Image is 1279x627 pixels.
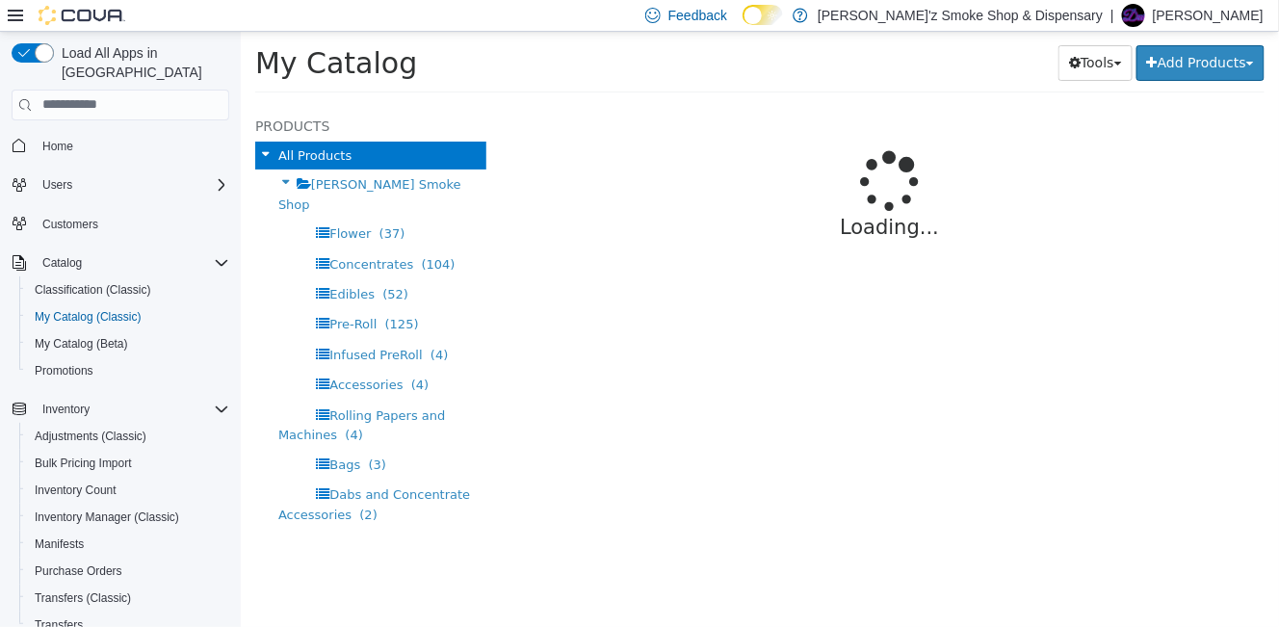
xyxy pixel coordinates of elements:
[89,255,134,270] span: Edibles
[35,363,93,379] span: Promotions
[35,456,132,471] span: Bulk Pricing Import
[128,426,145,440] span: (3)
[170,346,188,360] span: (4)
[38,145,221,179] span: [PERSON_NAME] Smoke Shop
[35,282,151,298] span: Classification (Classic)
[1153,4,1264,27] p: [PERSON_NAME]
[39,6,125,25] img: Cova
[27,533,229,556] span: Manifests
[4,132,237,160] button: Home
[142,255,168,270] span: (52)
[27,506,229,529] span: Inventory Manager (Classic)
[4,249,237,276] button: Catalog
[27,425,229,448] span: Adjustments (Classic)
[38,456,229,489] span: Dabs and Concentrate Accessories
[19,504,237,531] button: Inventory Manager (Classic)
[27,332,136,355] a: My Catalog (Beta)
[35,509,179,525] span: Inventory Manager (Classic)
[19,531,237,558] button: Manifests
[38,117,111,131] span: All Products
[4,171,237,198] button: Users
[35,134,229,158] span: Home
[38,377,204,410] span: Rolling Papers and Machines
[42,402,90,417] span: Inventory
[35,336,128,352] span: My Catalog (Beta)
[35,135,81,158] a: Home
[35,483,117,498] span: Inventory Count
[89,316,181,330] span: Infused PreRoll
[27,425,154,448] a: Adjustments (Classic)
[35,563,122,579] span: Purchase Orders
[14,83,246,106] h5: Products
[896,13,1024,49] button: Add Products
[42,217,98,232] span: Customers
[27,305,229,328] span: My Catalog (Classic)
[19,330,237,357] button: My Catalog (Beta)
[104,396,121,410] span: (4)
[668,6,727,25] span: Feedback
[818,4,1103,27] p: [PERSON_NAME]'z Smoke Shop & Dispensary
[743,5,783,25] input: Dark Mode
[35,173,80,196] button: Users
[19,276,237,303] button: Classification (Classic)
[54,43,229,82] span: Load All Apps in [GEOGRAPHIC_DATA]
[27,305,149,328] a: My Catalog (Classic)
[27,479,124,502] a: Inventory Count
[332,181,967,212] p: Loading...
[89,225,172,240] span: Concentrates
[35,251,229,274] span: Catalog
[35,212,229,236] span: Customers
[35,309,142,325] span: My Catalog (Classic)
[35,429,146,444] span: Adjustments (Classic)
[144,285,178,300] span: (125)
[89,346,162,360] span: Accessories
[27,560,229,583] span: Purchase Orders
[35,536,84,552] span: Manifests
[35,590,131,606] span: Transfers (Classic)
[743,25,744,26] span: Dark Mode
[35,173,229,196] span: Users
[181,225,215,240] span: (104)
[27,506,187,529] a: Inventory Manager (Classic)
[1110,4,1114,27] p: |
[19,450,237,477] button: Bulk Pricing Import
[818,13,892,49] button: Tools
[27,278,229,301] span: Classification (Classic)
[27,587,229,610] span: Transfers (Classic)
[14,14,176,48] span: My Catalog
[42,139,73,154] span: Home
[19,423,237,450] button: Adjustments (Classic)
[27,560,130,583] a: Purchase Orders
[19,357,237,384] button: Promotions
[27,359,101,382] a: Promotions
[42,255,82,271] span: Catalog
[35,398,97,421] button: Inventory
[139,195,165,209] span: (37)
[27,452,140,475] a: Bulk Pricing Import
[42,177,72,193] span: Users
[35,398,229,421] span: Inventory
[89,285,136,300] span: Pre-Roll
[35,213,106,236] a: Customers
[1122,4,1145,27] div: Dubie Smith
[19,585,237,612] button: Transfers (Classic)
[19,477,237,504] button: Inventory Count
[27,587,139,610] a: Transfers (Classic)
[19,303,237,330] button: My Catalog (Classic)
[27,332,229,355] span: My Catalog (Beta)
[27,533,91,556] a: Manifests
[118,476,136,490] span: (2)
[27,479,229,502] span: Inventory Count
[190,316,207,330] span: (4)
[19,558,237,585] button: Purchase Orders
[4,210,237,238] button: Customers
[89,426,119,440] span: Bags
[4,396,237,423] button: Inventory
[27,359,229,382] span: Promotions
[89,195,130,209] span: Flower
[27,278,159,301] a: Classification (Classic)
[35,251,90,274] button: Catalog
[27,452,229,475] span: Bulk Pricing Import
